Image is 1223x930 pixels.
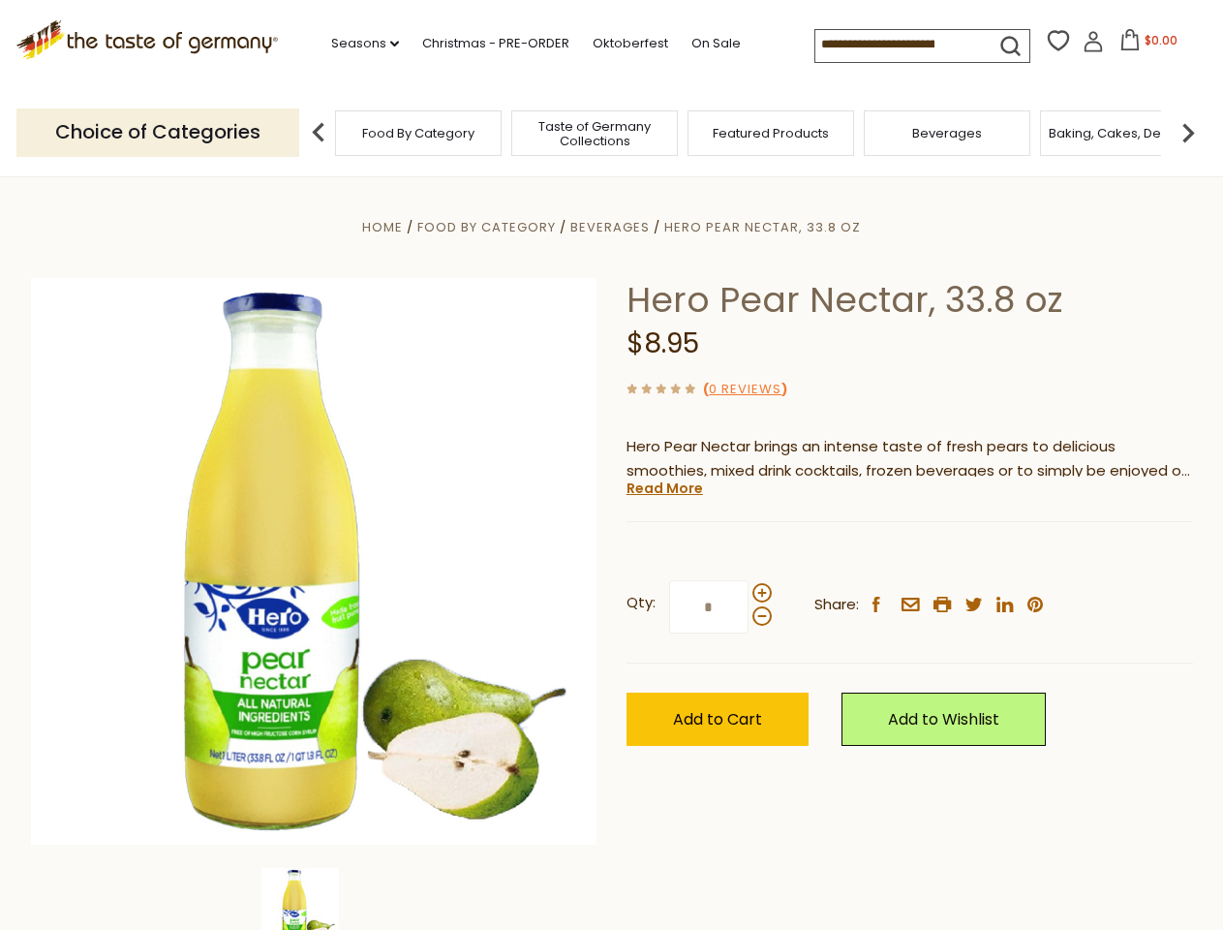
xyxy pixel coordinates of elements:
[664,218,861,236] a: Hero Pear Nectar, 33.8 oz
[709,380,781,400] a: 0 Reviews
[912,126,982,140] a: Beverages
[570,218,650,236] a: Beverages
[627,693,809,746] button: Add to Cart
[417,218,556,236] a: Food By Category
[1108,29,1190,58] button: $0.00
[31,278,597,845] img: Hero Pear Nectar, 33.8 oz
[627,591,656,615] strong: Qty:
[703,380,787,398] span: ( )
[517,119,672,148] a: Taste of Germany Collections
[16,108,299,156] p: Choice of Categories
[627,325,699,362] span: $8.95
[627,278,1193,322] h1: Hero Pear Nectar, 33.8 oz
[593,33,668,54] a: Oktoberfest
[362,126,474,140] a: Food By Category
[627,435,1193,483] p: Hero Pear Nectar brings an intense taste of fresh pears to delicious smoothies, mixed drink cockt...
[673,708,762,730] span: Add to Cart
[422,33,569,54] a: Christmas - PRE-ORDER
[1145,32,1177,48] span: $0.00
[627,479,703,498] a: Read More
[1169,113,1208,152] img: next arrow
[299,113,338,152] img: previous arrow
[331,33,399,54] a: Seasons
[362,218,403,236] a: Home
[669,580,749,634] input: Qty:
[841,693,1046,746] a: Add to Wishlist
[1049,126,1199,140] a: Baking, Cakes, Desserts
[691,33,741,54] a: On Sale
[713,126,829,140] a: Featured Products
[814,593,859,617] span: Share:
